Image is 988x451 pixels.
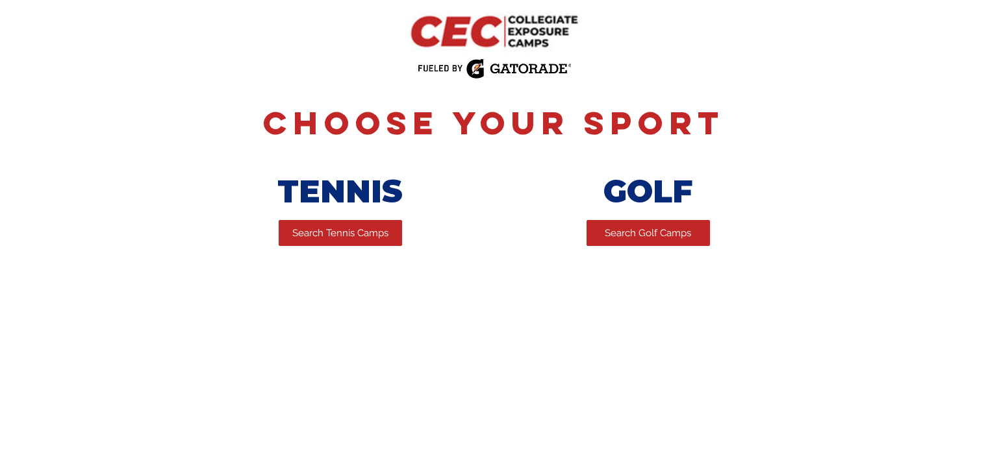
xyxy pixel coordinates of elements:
span: Search Tennis Camps [292,226,388,240]
img: CEC Logo Primary.png [394,5,594,58]
span: Choose Your Sport [263,103,725,143]
a: Search Tennis Camps [279,220,402,246]
span: Search Golf Camps [605,226,691,240]
span: TENNIS [277,173,403,210]
a: Search Golf Camps [587,220,710,246]
span: GOLF [603,173,692,210]
img: Fueled by Gatorade.png [417,58,571,79]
